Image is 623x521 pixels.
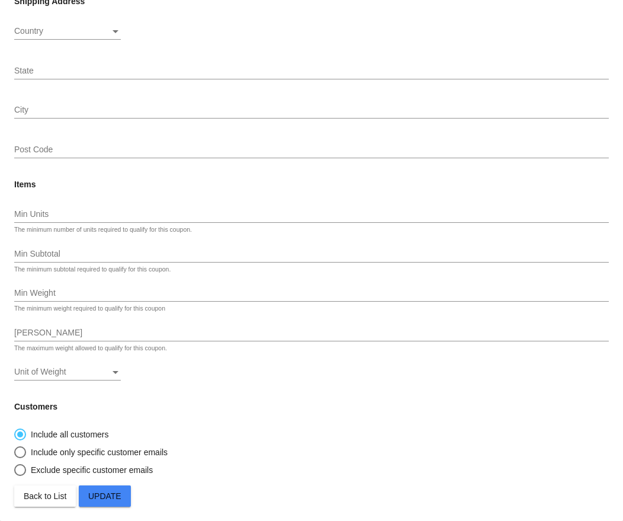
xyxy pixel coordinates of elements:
[14,402,609,411] h4: Customers
[14,226,192,234] div: The minimum number of units required to qualify for this coupon.
[14,27,121,36] mat-select: Country
[26,430,109,439] div: Include all customers
[14,210,609,219] input: Min Units
[14,66,609,76] input: State
[24,491,66,501] span: Back to List
[14,180,609,189] h4: Items
[14,289,609,298] input: Min Weight
[14,250,609,259] input: Min Subtotal
[14,266,171,273] div: The minimum subtotal required to qualify for this coupon.
[14,423,168,476] mat-radio-group: Select an option
[14,345,167,352] div: The maximum weight allowed to qualify for this coupon.
[26,448,168,457] div: Include only specific customer emails
[14,305,165,312] div: The minimum weight required to qualify for this coupon
[79,485,131,507] button: Update
[88,491,121,501] span: Update
[26,465,153,475] div: Exclude specific customer emails
[14,328,609,338] input: Max Weight
[14,26,43,36] span: Country
[14,145,609,155] input: Post Code
[14,106,609,115] input: City
[14,367,66,376] span: Unit of Weight
[14,367,121,377] mat-select: Unit of Weight
[14,485,76,507] button: Back to List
